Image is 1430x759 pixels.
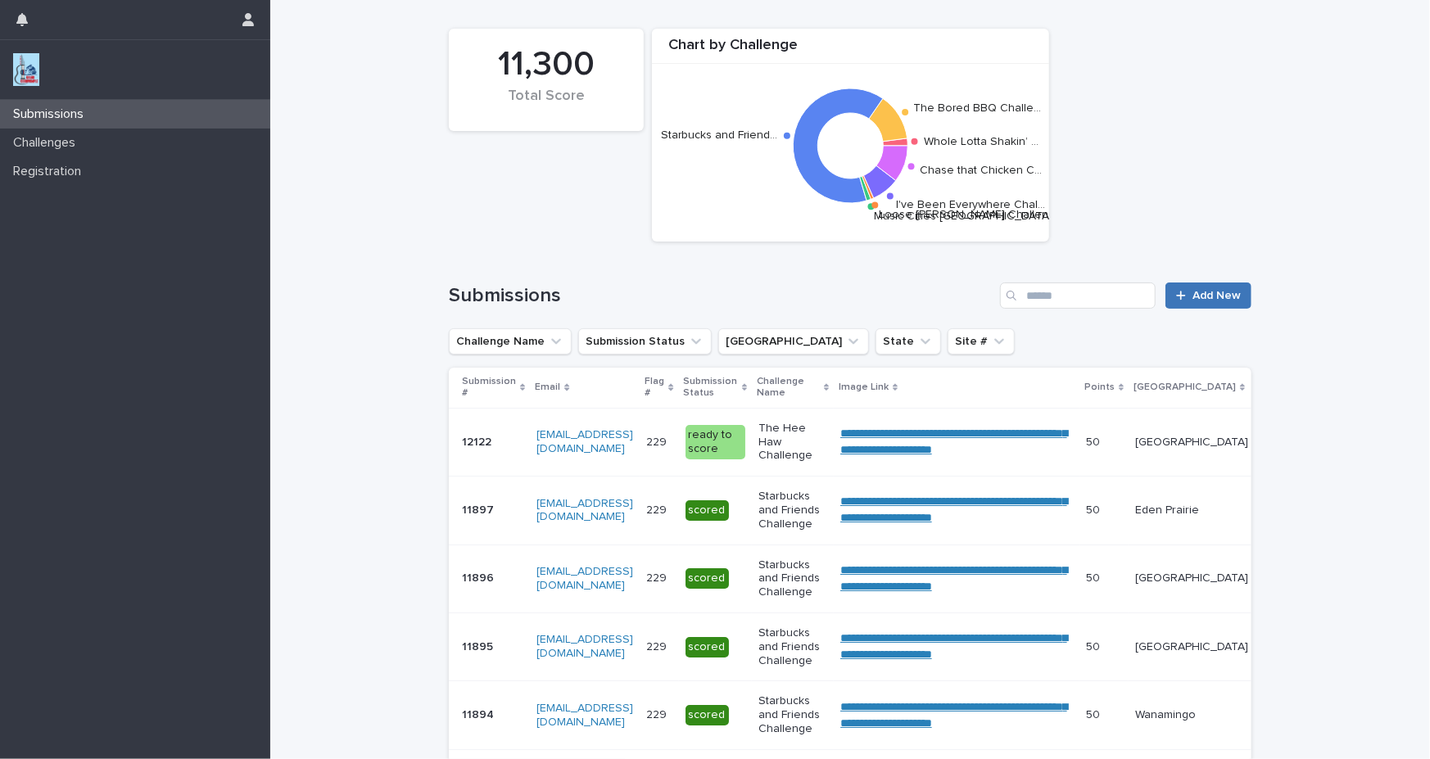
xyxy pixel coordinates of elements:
p: 11896 [462,568,497,585]
p: 229 [646,568,670,585]
div: scored [686,705,729,725]
a: [EMAIL_ADDRESS][DOMAIN_NAME] [536,498,633,523]
p: 229 [646,500,670,517]
p: Email [535,378,560,396]
p: 50 [1086,500,1103,517]
p: Starbucks and Friends Challenge [758,694,827,735]
p: 50 [1086,705,1103,722]
p: Starbucks and Friends Challenge [758,490,827,531]
div: scored [686,568,729,589]
p: Flag # [645,373,664,403]
div: 11,300 [477,44,616,85]
text: Chase that Chicken C… [921,165,1043,176]
p: Submissions [7,106,97,122]
div: scored [686,500,729,521]
div: Chart by Challenge [652,37,1049,64]
text: Music Cities [GEOGRAPHIC_DATA] [874,210,1052,222]
a: [EMAIL_ADDRESS][DOMAIN_NAME] [536,566,633,591]
p: Submission Status [684,373,738,403]
p: Starbucks and Friends Challenge [758,558,827,599]
p: 50 [1086,637,1103,654]
input: Search [1000,282,1156,309]
p: 12122 [462,432,495,450]
p: [GEOGRAPHIC_DATA] [1135,640,1248,654]
p: Eden Prairie [1135,504,1248,517]
a: [EMAIL_ADDRESS][DOMAIN_NAME] [536,703,633,728]
a: [EMAIL_ADDRESS][DOMAIN_NAME] [536,429,633,454]
p: 229 [646,637,670,654]
p: Submission # [462,373,516,403]
h1: Submissions [449,284,993,308]
button: Closest City [718,328,869,355]
img: jxsLJbdS1eYBI7rVAS4p [13,53,39,86]
text: I've Been Everywhere Chal… [896,198,1045,210]
p: 50 [1086,432,1103,450]
text: Loose [PERSON_NAME] Challenge [879,209,1062,220]
a: Add New [1165,282,1251,309]
p: 229 [646,432,670,450]
button: Challenge Name [449,328,572,355]
p: [GEOGRAPHIC_DATA] [1134,378,1236,396]
p: 11894 [462,705,497,722]
p: Challenges [7,135,88,151]
p: Challenge Name [757,373,820,403]
div: Total Score [477,88,616,122]
p: 50 [1086,568,1103,585]
p: Wanamingo [1135,708,1248,722]
p: 11897 [462,500,497,517]
button: Site # [948,328,1015,355]
div: scored [686,637,729,657]
p: [GEOGRAPHIC_DATA] [1135,572,1248,585]
button: State [876,328,941,355]
p: Starbucks and Friends Challenge [758,626,827,667]
button: Submission Status [578,328,712,355]
p: The Hee Haw Challenge [758,422,827,463]
text: Whole Lotta Shakin’ … [924,136,1039,147]
p: 229 [646,705,670,722]
text: Starbucks and Friend… [662,129,778,141]
p: 11895 [462,637,496,654]
p: Registration [7,164,94,179]
p: [GEOGRAPHIC_DATA] [1135,436,1248,450]
div: ready to score [686,425,745,459]
p: Points [1084,378,1115,396]
span: Add New [1192,290,1241,301]
a: [EMAIL_ADDRESS][DOMAIN_NAME] [536,634,633,659]
p: Image Link [839,378,889,396]
text: The Bored BBQ Challe… [913,102,1041,114]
